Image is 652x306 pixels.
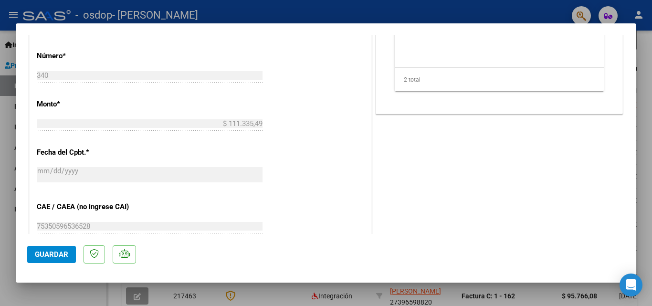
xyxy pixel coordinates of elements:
p: CAE / CAEA (no ingrese CAI) [37,201,135,212]
p: Fecha del Cpbt. [37,147,135,158]
div: 2 total [395,68,604,92]
p: Número [37,51,135,62]
div: Open Intercom Messenger [620,274,642,296]
p: Monto [37,99,135,110]
button: Guardar [27,246,76,263]
span: Guardar [35,250,68,259]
